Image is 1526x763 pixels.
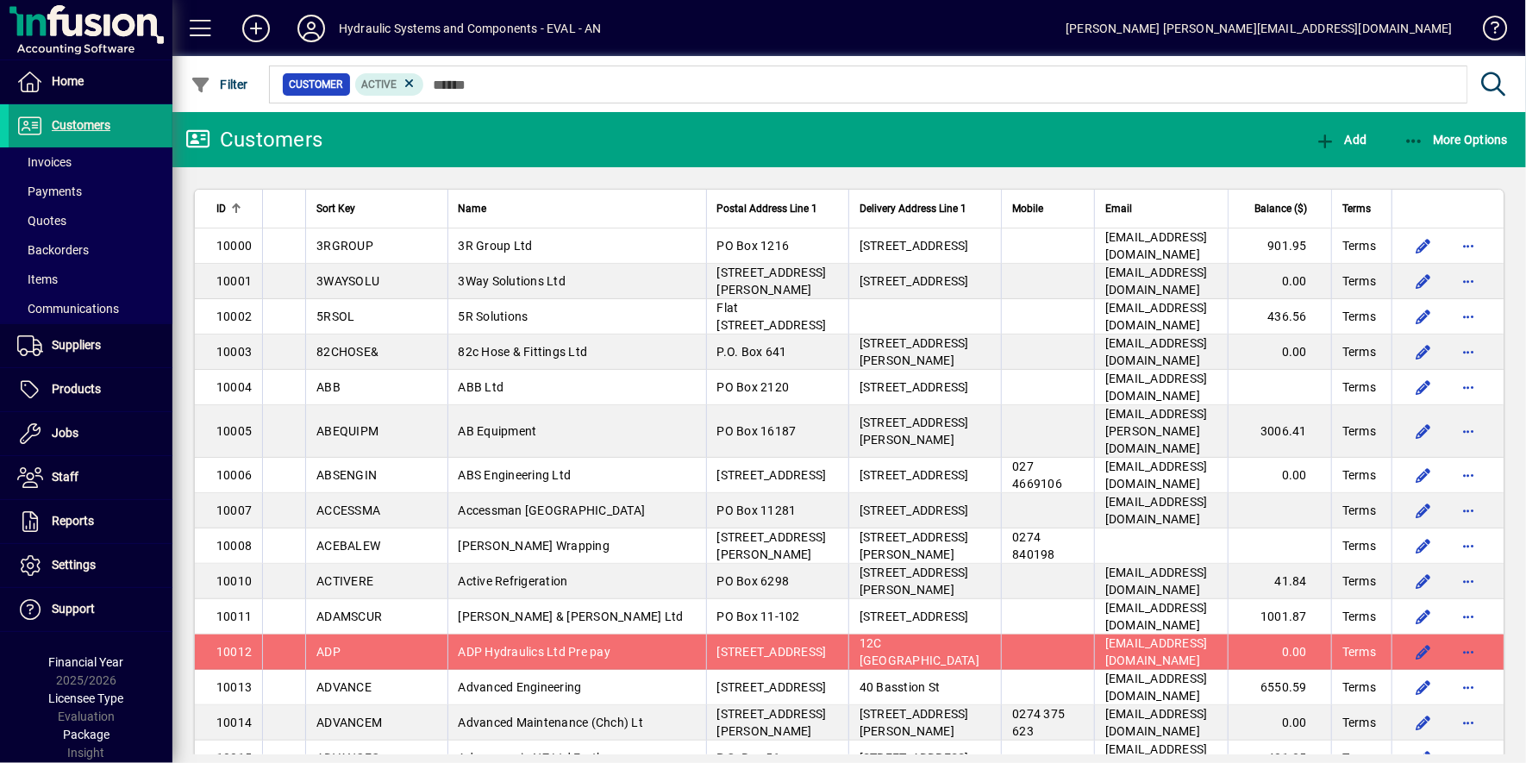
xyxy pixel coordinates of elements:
span: Terms [1342,237,1376,254]
span: [STREET_ADDRESS] [860,468,969,482]
span: [EMAIL_ADDRESS][DOMAIN_NAME] [1105,495,1208,526]
span: 10005 [216,424,252,438]
span: 3WAYSOLU [316,274,379,288]
span: 3R Group Ltd [459,239,533,253]
span: Terms [1342,199,1371,218]
button: More options [1454,497,1482,524]
a: Reports [9,500,172,543]
div: Mobile [1012,199,1084,218]
span: Quotes [17,214,66,228]
a: Settings [9,544,172,587]
span: Name [459,199,487,218]
button: Edit [1410,603,1437,630]
span: ABS Engineering Ltd [459,468,572,482]
span: AB Equipment [459,424,537,438]
span: ABSENGIN [316,468,377,482]
td: 0.00 [1228,264,1331,299]
span: [EMAIL_ADDRESS][PERSON_NAME][DOMAIN_NAME] [1105,407,1208,455]
span: 027 4669106 [1012,460,1062,491]
span: 10010 [216,574,252,588]
td: 3006.41 [1228,405,1331,458]
span: Advanced Maintenance (Chch) Lt [459,716,644,729]
span: [STREET_ADDRESS] [860,610,969,623]
button: Edit [1410,417,1437,445]
span: 0274 840198 [1012,530,1055,561]
span: [STREET_ADDRESS][PERSON_NAME] [717,707,827,738]
a: Invoices [9,147,172,177]
span: [STREET_ADDRESS][PERSON_NAME] [717,530,827,561]
span: ADVANCE [316,680,372,694]
span: PO Box 1216 [717,239,790,253]
span: Terms [1342,466,1376,484]
span: Add [1315,133,1367,147]
span: Jobs [52,426,78,440]
div: [PERSON_NAME] [PERSON_NAME][EMAIL_ADDRESS][DOMAIN_NAME] [1066,15,1453,42]
td: 901.95 [1228,228,1331,264]
a: Home [9,60,172,103]
span: Terms [1342,537,1376,554]
span: P.O. Box 641 [717,345,787,359]
a: Backorders [9,235,172,265]
span: [EMAIL_ADDRESS][DOMAIN_NAME] [1105,566,1208,597]
button: Edit [1410,373,1437,401]
button: More options [1454,638,1482,666]
button: Profile [284,13,339,44]
span: PO Box 11-102 [717,610,800,623]
span: [STREET_ADDRESS][PERSON_NAME] [860,566,969,597]
span: Accessman [GEOGRAPHIC_DATA] [459,503,646,517]
span: [EMAIL_ADDRESS][DOMAIN_NAME] [1105,707,1208,738]
a: Knowledge Base [1470,3,1504,59]
span: 10008 [216,539,252,553]
button: Edit [1410,497,1437,524]
span: Licensee Type [49,691,124,705]
span: Email [1105,199,1132,218]
span: PO Box 6298 [717,574,790,588]
span: Terms [1342,643,1376,660]
div: Name [459,199,696,218]
span: ADP Hydraulics Ltd Pre pay [459,645,611,659]
span: Terms [1342,714,1376,731]
td: 0.00 [1228,335,1331,370]
a: Suppliers [9,324,172,367]
button: More options [1454,709,1482,736]
button: Edit [1410,267,1437,295]
span: [EMAIL_ADDRESS][DOMAIN_NAME] [1105,672,1208,703]
div: Email [1105,199,1217,218]
span: Reports [52,514,94,528]
button: Edit [1410,638,1437,666]
span: Terms [1342,679,1376,696]
span: PO Box 16187 [717,424,797,438]
span: Filter [191,78,248,91]
span: Products [52,382,101,396]
span: [STREET_ADDRESS][PERSON_NAME] [717,266,827,297]
button: Edit [1410,532,1437,560]
button: Edit [1410,338,1437,366]
span: 10002 [216,310,252,323]
span: Advanced Engineering [459,680,582,694]
td: 436.56 [1228,299,1331,335]
button: More options [1454,673,1482,701]
div: Balance ($) [1239,199,1323,218]
span: More Options [1404,133,1509,147]
span: Sort Key [316,199,355,218]
a: Products [9,368,172,411]
span: [PERSON_NAME] & [PERSON_NAME] Ltd [459,610,684,623]
span: Package [63,728,109,741]
span: ACCESSMA [316,503,380,517]
button: Add [1310,124,1371,155]
span: 3RGROUP [316,239,373,253]
span: [STREET_ADDRESS] [860,503,969,517]
button: Edit [1410,673,1437,701]
button: More options [1454,373,1482,401]
span: Customers [52,118,110,132]
span: Payments [17,184,82,198]
button: More options [1454,267,1482,295]
a: Payments [9,177,172,206]
span: Terms [1342,343,1376,360]
button: More options [1454,461,1482,489]
button: More options [1454,532,1482,560]
span: PO Box 11281 [717,503,797,517]
button: More options [1454,603,1482,630]
span: 10000 [216,239,252,253]
button: Filter [186,69,253,100]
